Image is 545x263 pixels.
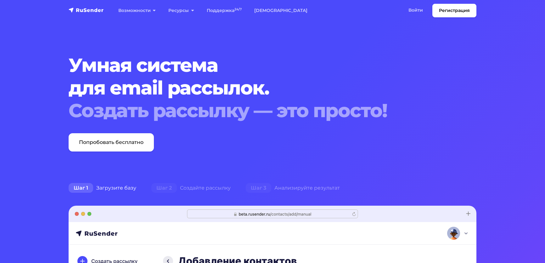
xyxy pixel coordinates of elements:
[200,4,248,17] a: Поддержка24/7
[234,7,242,11] sup: 24/7
[432,4,476,17] a: Регистрация
[246,183,271,193] span: Шаг 3
[402,4,429,17] a: Войти
[69,7,104,13] img: RuSender
[69,99,442,122] div: Создать рассылку — это просто!
[69,183,93,193] span: Шаг 1
[112,4,162,17] a: Возможности
[248,4,314,17] a: [DEMOGRAPHIC_DATA]
[69,54,442,122] h1: Умная система для email рассылок.
[238,182,347,194] div: Анализируйте результат
[144,182,238,194] div: Создайте рассылку
[151,183,177,193] span: Шаг 2
[69,133,154,152] a: Попробовать бесплатно
[61,182,144,194] div: Загрузите базу
[162,4,200,17] a: Ресурсы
